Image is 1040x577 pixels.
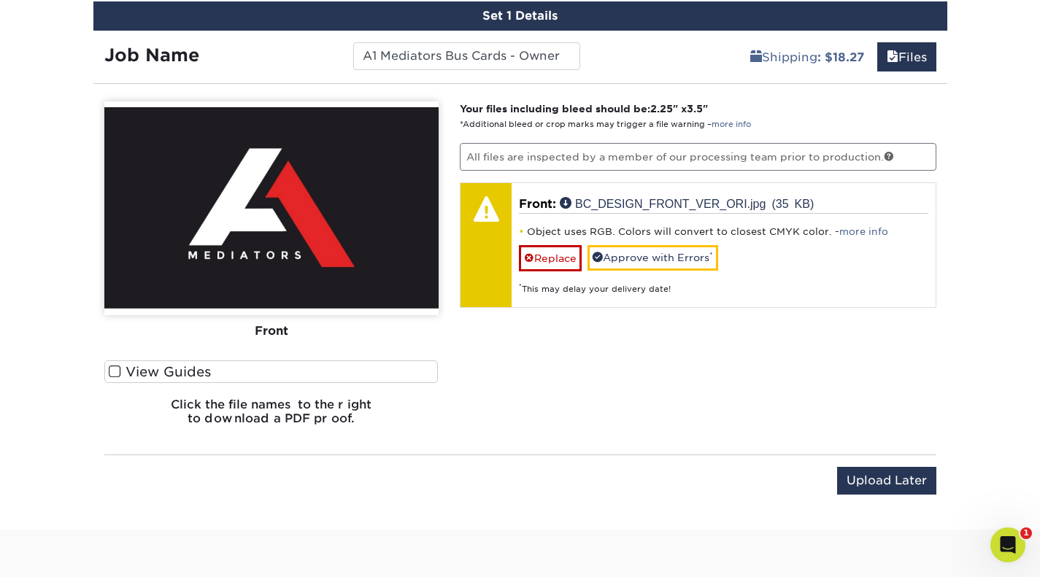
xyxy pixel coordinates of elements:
[1020,527,1032,539] span: 1
[741,42,874,71] a: Shipping: $18.27
[837,467,936,495] input: Upload Later
[353,42,580,70] input: Enter a job name
[839,226,888,237] a: more info
[519,245,582,271] a: Replace
[460,120,751,129] small: *Additional bleed or crop marks may trigger a file warning –
[750,50,762,64] span: shipping
[104,398,439,437] h6: Click the file names to the right to download a PDF proof.
[104,315,439,347] div: Front
[4,533,124,572] iframe: Google Customer Reviews
[712,120,751,129] a: more info
[687,103,703,115] span: 3.5
[877,42,936,71] a: Files
[519,197,556,211] span: Front:
[104,44,199,66] strong: Job Name
[93,1,947,31] div: Set 1 Details
[887,50,898,64] span: files
[460,143,936,171] p: All files are inspected by a member of our processing team prior to production.
[560,197,814,209] a: BC_DESIGN_FRONT_VER_ORI.jpg (35 KB)
[650,103,673,115] span: 2.25
[519,271,928,295] div: This may delay your delivery date!
[990,527,1025,562] iframe: Intercom live chat
[104,360,439,383] label: View Guides
[460,103,708,115] strong: Your files including bleed should be: " x "
[519,225,928,238] li: Object uses RGB. Colors will convert to closest CMYK color. -
[817,50,864,64] b: : $18.27
[588,245,718,270] a: Approve with Errors*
